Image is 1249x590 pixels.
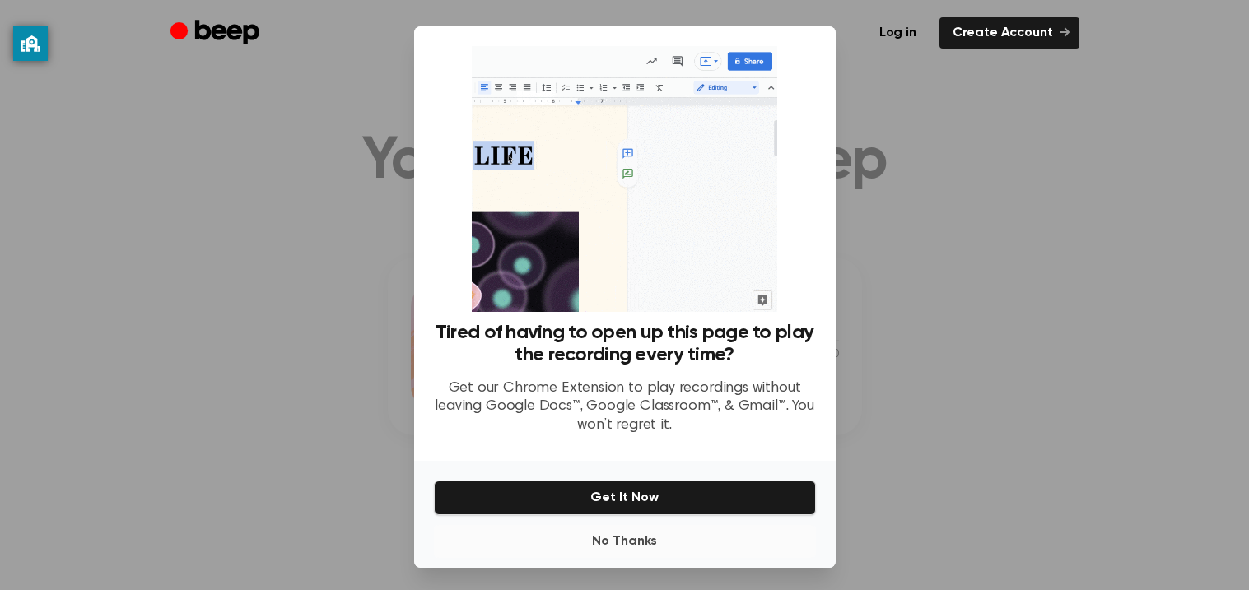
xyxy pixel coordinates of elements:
[472,46,777,312] img: Beep extension in action
[434,322,816,366] h3: Tired of having to open up this page to play the recording every time?
[434,525,816,558] button: No Thanks
[170,17,263,49] a: Beep
[434,379,816,435] p: Get our Chrome Extension to play recordings without leaving Google Docs™, Google Classroom™, & Gm...
[13,26,48,61] button: privacy banner
[434,481,816,515] button: Get It Now
[866,17,930,49] a: Log in
[939,17,1079,49] a: Create Account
